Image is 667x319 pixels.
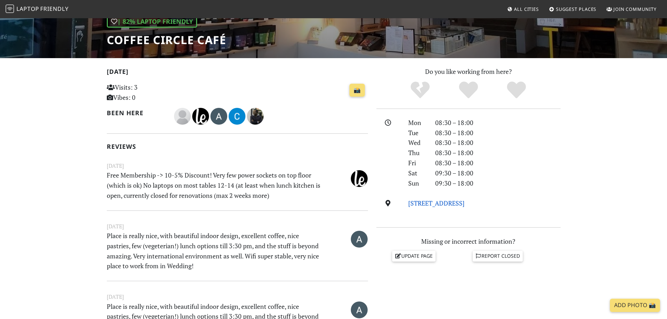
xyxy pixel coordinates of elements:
[103,170,327,200] p: Free Membership -> 10-5% Discount! Very few power sockets on top floor (which is ok) No laptops o...
[229,108,245,125] img: 1923-cemil.jpg
[431,118,565,128] div: 08:30 – 18:00
[473,251,523,261] a: Report closed
[376,236,561,247] p: Missing or incorrect information?
[174,111,192,120] span: Lyuba P
[6,5,14,13] img: LaptopFriendly
[404,128,431,138] div: Tue
[431,178,565,188] div: 09:30 – 18:00
[404,178,431,188] div: Sun
[351,301,368,318] img: 2399-agnieszka.jpg
[376,67,561,77] p: Do you like working from here?
[107,33,226,47] h1: Coffee Circle Café
[229,111,247,120] span: Cemil Altunay
[103,161,372,170] small: [DATE]
[351,234,368,242] span: Aga Czajkowska
[107,143,368,150] h2: Reviews
[408,199,465,207] a: [STREET_ADDRESS]
[392,251,436,261] a: Update page
[404,118,431,128] div: Mon
[444,81,493,100] div: Yes
[431,128,565,138] div: 08:30 – 18:00
[351,305,368,313] span: Aga Czajkowska
[107,15,197,28] div: | 82% Laptop Friendly
[431,168,565,178] div: 09:30 – 18:00
[247,108,264,125] img: 2242-arthur.jpg
[351,173,368,182] span: Named Efend
[546,3,599,15] a: Suggest Places
[404,158,431,168] div: Fri
[404,168,431,178] div: Sat
[16,5,39,13] span: Laptop
[431,138,565,148] div: 08:30 – 18:00
[192,111,210,120] span: Named Efend
[247,111,264,120] span: Arthur Augustijn
[604,3,659,15] a: Join Community
[351,231,368,248] img: 2399-agnieszka.jpg
[192,108,209,125] img: 2776-named.jpg
[210,108,227,125] img: 2399-agnieszka.jpg
[492,81,541,100] div: Definitely!
[107,82,188,103] p: Visits: 3 Vibes: 0
[107,109,166,117] h2: Been here
[404,148,431,158] div: Thu
[556,6,597,12] span: Suggest Places
[613,6,656,12] span: Join Community
[174,108,191,125] img: blank-535327c66bd565773addf3077783bbfce4b00ec00e9fd257753287c682c7fa38.png
[6,3,69,15] a: LaptopFriendly LaptopFriendly
[396,81,444,100] div: No
[431,158,565,168] div: 08:30 – 18:00
[431,148,565,158] div: 08:30 – 18:00
[504,3,542,15] a: All Cities
[351,170,368,187] img: 2776-named.jpg
[610,299,660,312] a: Add Photo 📸
[514,6,539,12] span: All Cities
[107,68,368,78] h2: [DATE]
[103,222,372,231] small: [DATE]
[210,111,229,120] span: Aga Czajkowska
[349,84,365,97] a: 📸
[103,292,372,301] small: [DATE]
[40,5,68,13] span: Friendly
[404,138,431,148] div: Wed
[103,231,327,271] p: Place is really nice, with beautiful indoor design, excellent coffee, nice pastries, few (vegeter...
